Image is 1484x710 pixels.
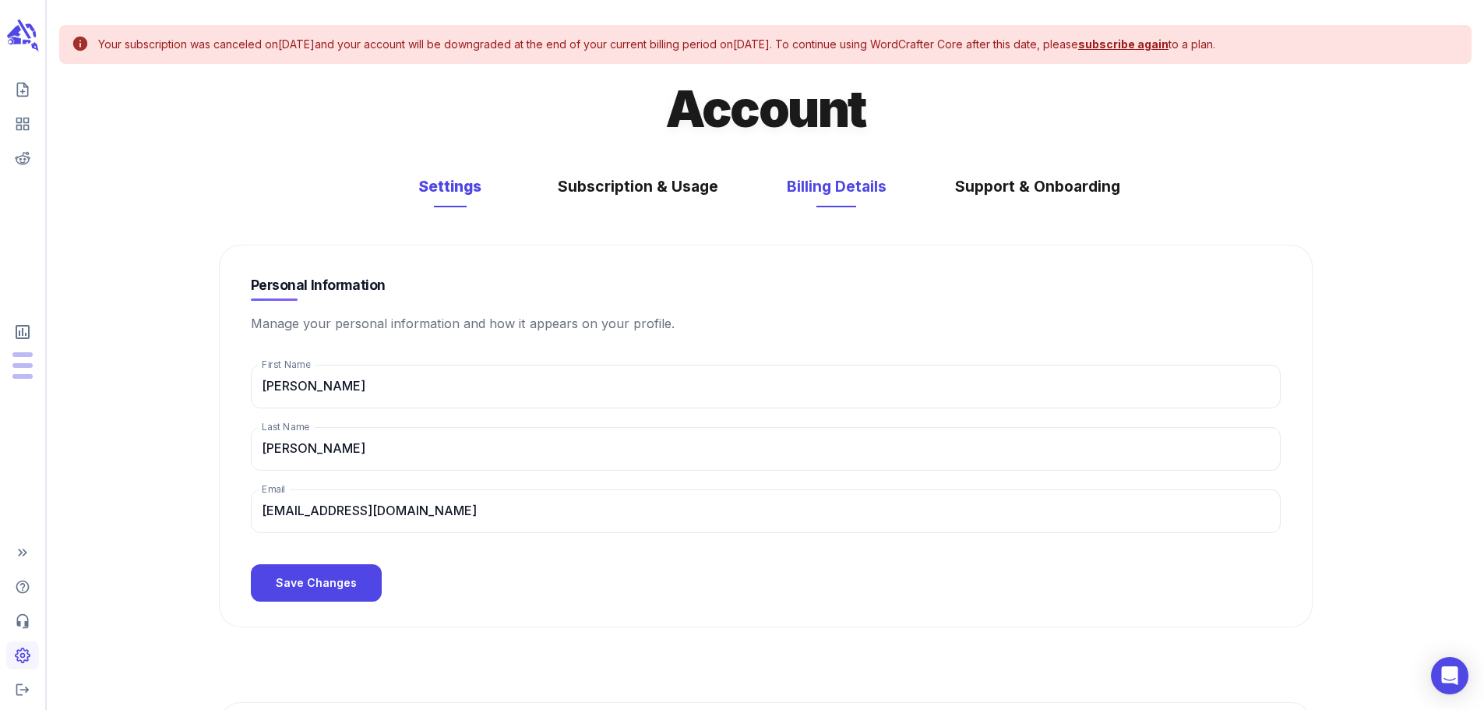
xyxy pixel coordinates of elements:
div: Open Intercom Messenger [1431,657,1468,694]
h1: Account [665,76,865,141]
span: View Subscription & Usage [6,316,39,348]
span: View your Reddit Intelligence add-on dashboard [6,144,39,172]
label: Email [262,482,285,496]
span: Help Center [6,573,39,601]
button: Settings [396,166,505,207]
button: Save Changes [251,564,382,602]
span: Contact Support [6,607,39,635]
div: Your subscription was canceled on [DATE] and your account will be downgraded at the end of your c... [98,30,1215,59]
button: Support & Onboarding [939,166,1136,207]
button: Billing Details [771,166,902,207]
button: Subscription & Usage [542,166,734,207]
span: Output Tokens: 0 of 600,000 monthly tokens used. These limits are based on the last model you use... [12,363,33,368]
label: Last Name [262,420,309,433]
span: Posts: 0 of 25 monthly posts used [12,352,33,357]
span: Logout [6,676,39,704]
p: Manage your personal information and how it appears on your profile. [251,313,1281,334]
span: Create new content [6,76,39,104]
span: Input Tokens: 0 of 4,800,000 monthly tokens used. These limits are based on the last model you us... [12,374,33,379]
span: Expand Sidebar [6,539,39,567]
span: View your content dashboard [6,110,39,138]
h5: Personal Information [251,277,1281,295]
label: First Name [262,358,310,371]
a: subscribe again [1078,37,1169,51]
span: Adjust your account settings [6,641,39,669]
